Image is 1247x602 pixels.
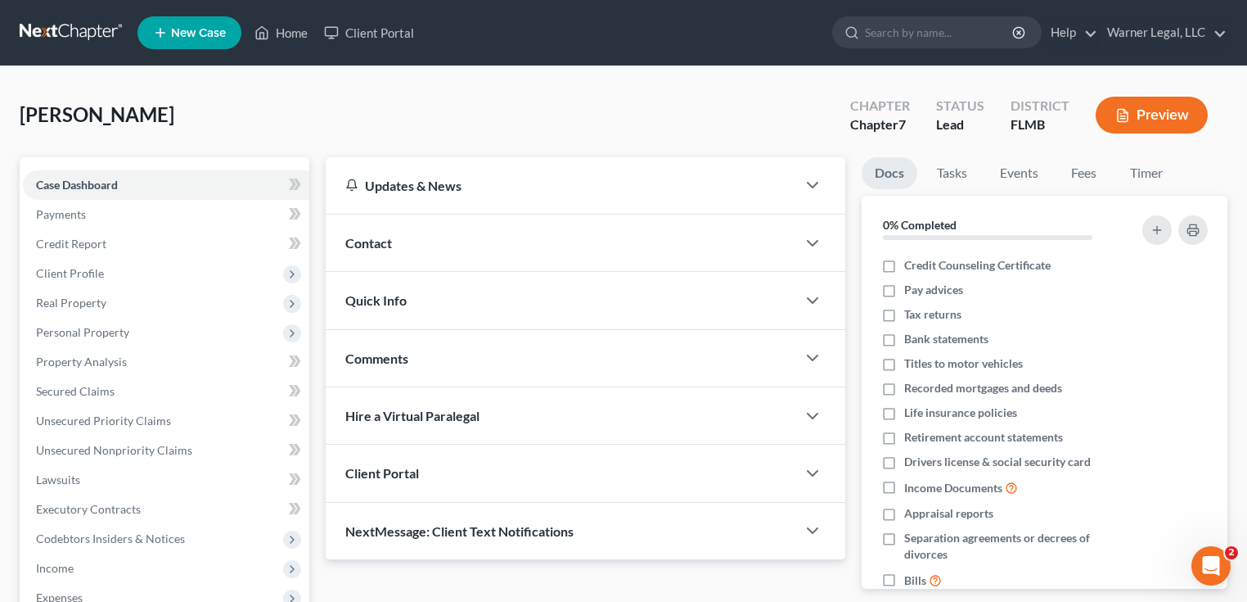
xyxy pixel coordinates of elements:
span: Unsecured Nonpriority Claims [36,443,192,457]
span: Codebtors Insiders & Notices [36,532,185,545]
strong: 0% Completed [883,218,957,232]
iframe: Intercom live chat [1191,546,1231,586]
a: Unsecured Priority Claims [23,406,309,436]
span: Bills [904,573,926,589]
span: Appraisal reports [904,505,993,522]
span: Credit Counseling Certificate [904,257,1051,274]
a: Docs [862,157,917,189]
span: Credit Report [36,237,106,251]
span: Lawsuits [36,473,80,487]
a: Property Analysis [23,347,309,377]
span: Client Portal [345,465,419,481]
a: Client Portal [316,18,422,48]
button: Preview [1096,97,1208,134]
span: NextMessage: Client Text Notifications [345,523,574,539]
span: Retirement account statements [904,429,1063,446]
span: Hire a Virtual Paralegal [345,408,479,423]
span: Bank statements [904,331,988,347]
a: Unsecured Nonpriority Claims [23,436,309,465]
span: 2 [1225,546,1238,559]
span: [PERSON_NAME] [20,102,174,126]
span: Pay advices [904,282,963,298]
span: Separation agreements or decrees of divorces [904,530,1123,563]
a: Credit Report [23,229,309,259]
span: Payments [36,207,86,221]
span: Case Dashboard [36,178,118,192]
a: Executory Contracts [23,495,309,524]
a: Tasks [924,157,980,189]
div: Chapter [850,115,910,134]
div: Lead [936,115,984,134]
a: Lawsuits [23,465,309,495]
a: Timer [1117,157,1176,189]
span: Personal Property [36,325,129,339]
div: Status [936,97,984,115]
a: Events [987,157,1051,189]
span: Life insurance policies [904,405,1017,421]
a: Help [1042,18,1097,48]
span: Tax returns [904,306,961,323]
a: Payments [23,200,309,229]
input: Search by name... [865,17,1015,48]
a: Case Dashboard [23,170,309,200]
a: Fees [1058,157,1110,189]
div: Updates & News [345,177,777,194]
div: Chapter [850,97,910,115]
span: Recorded mortgages and deeds [904,380,1062,396]
span: Contact [345,235,392,251]
span: Property Analysis [36,355,127,369]
div: FLMB [1011,115,1069,134]
span: Client Profile [36,266,104,280]
span: Drivers license & social security card [904,454,1091,470]
span: Secured Claims [36,384,115,398]
a: Secured Claims [23,377,309,406]
span: Titles to motor vehicles [904,355,1023,372]
span: Comments [345,351,408,366]
span: Unsecured Priority Claims [36,414,171,428]
span: Income [36,561,74,575]
div: District [1011,97,1069,115]
a: Warner Legal, LLC [1099,18,1227,48]
span: Quick Info [345,292,407,308]
a: Home [246,18,316,48]
span: 7 [898,116,906,132]
span: Income Documents [904,480,1002,496]
span: Executory Contracts [36,502,141,516]
span: Real Property [36,296,106,310]
span: New Case [171,27,226,39]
